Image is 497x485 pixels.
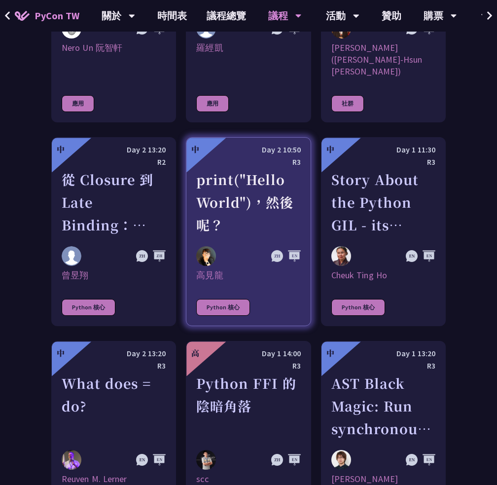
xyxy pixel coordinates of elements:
div: Python 核心 [62,299,115,316]
img: Cheuk Ting Ho [331,246,351,266]
img: 曾昱翔 [62,246,81,266]
div: Python 核心 [196,299,250,316]
div: AST Black Magic: Run synchronous Python code on asynchronous Pyodide [331,372,435,440]
div: scc [196,473,300,485]
div: Reuven M. Lerner [62,473,166,485]
div: R3 [196,156,300,168]
img: Reuven M. Lerner [62,450,81,472]
div: 中 [191,144,199,155]
div: 高 [191,347,199,359]
img: scc [196,450,216,470]
img: 高見龍 [196,246,216,266]
div: Day 1 13:20 [331,347,435,360]
a: PyCon TW [5,3,89,28]
div: 羅經凱 [196,42,300,77]
div: 中 [326,347,334,359]
div: 中 [326,144,334,155]
div: Nero Un 阮智軒 [62,42,166,77]
div: print("Hello World")，然後呢？ [196,168,300,236]
div: [PERSON_NAME]([PERSON_NAME]-Hsun [PERSON_NAME]) [331,42,435,77]
div: R3 [196,360,300,372]
a: 中 Day 1 11:30 R3 Story About the Python GIL - its existance and the lack there of Cheuk Ting Ho C... [321,137,446,326]
div: R3 [331,156,435,168]
a: 中 Day 2 13:20 R2 從 Closure 到 Late Binding：Python 變數作用域與執行行為探討 曾昱翔 曾昱翔 Python 核心 [51,137,176,326]
div: 曾昱翔 [62,269,166,281]
div: What does = do? [62,372,166,440]
div: Day 2 13:20 [62,347,166,360]
div: R3 [331,360,435,372]
div: R2 [62,156,166,168]
img: Home icon of PyCon TW 2025 [15,11,30,21]
div: Python FFI 的陰暗角落 [196,372,300,440]
div: 從 Closure 到 Late Binding：Python 變數作用域與執行行為探討 [62,168,166,236]
div: 中 [57,347,65,359]
div: R3 [62,360,166,372]
div: Day 1 11:30 [331,144,435,156]
div: Day 2 13:20 [62,144,166,156]
img: Yuichiro Tachibana [331,450,351,470]
div: 中 [57,144,65,155]
div: Cheuk Ting Ho [331,269,435,281]
div: Day 2 10:50 [196,144,300,156]
div: [PERSON_NAME] [331,473,435,485]
div: 應用 [62,95,94,112]
div: 應用 [196,95,229,112]
div: Story About the Python GIL - its existance and the lack there of [331,168,435,236]
span: PyCon TW [35,8,79,23]
a: 中 Day 2 10:50 R3 print("Hello World")，然後呢？ 高見龍 高見龍 Python 核心 [186,137,311,326]
div: 社群 [331,95,364,112]
div: 高見龍 [196,269,300,281]
div: Day 1 14:00 [196,347,300,360]
div: Python 核心 [331,299,385,316]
